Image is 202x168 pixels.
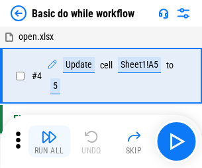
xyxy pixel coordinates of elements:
img: Back [11,5,26,21]
span: open.xlsx [19,31,54,42]
button: Skip [113,126,155,157]
div: Sheet1!A5 [118,57,161,73]
img: Settings menu [176,5,191,21]
div: Basic do while workflow [32,7,134,20]
button: Run All [28,126,70,157]
div: Run All [34,147,64,155]
div: Skip [126,147,142,155]
img: Support [158,8,169,19]
span: # 4 [32,70,42,81]
div: 5 [50,78,60,94]
img: Main button [166,131,187,152]
img: Skip [126,129,142,145]
div: to [166,60,174,70]
img: Run All [41,129,57,145]
div: cell [100,60,113,70]
div: Update [63,57,95,73]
